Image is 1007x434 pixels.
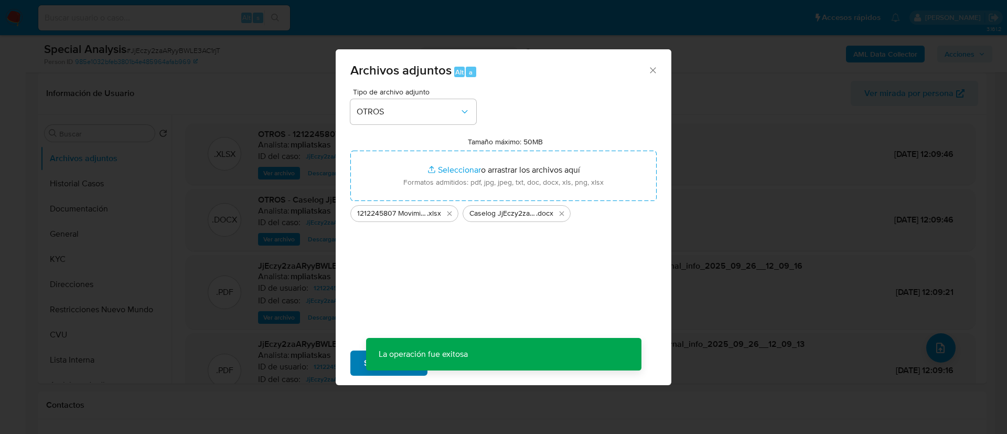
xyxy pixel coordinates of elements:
button: Eliminar 1212245807 Movimientos.xlsx [443,207,456,220]
button: Cerrar [648,65,657,75]
span: Caselog JjEczy2zaARyyBWLE3AC1rjT_2025_09_19_14_15_54 [469,208,536,219]
ul: Archivos seleccionados [350,201,657,222]
button: OTROS [350,99,476,124]
label: Tamaño máximo: 50MB [468,137,543,146]
button: Subir archivo [350,351,427,376]
span: OTROS [357,107,459,117]
span: 1212245807 Movimientos [357,208,427,219]
span: .docx [536,208,553,219]
span: Tipo de archivo adjunto [353,88,479,96]
span: Archivos adjuntos [350,61,452,79]
p: La operación fue exitosa [366,338,480,371]
span: .xlsx [427,208,441,219]
span: a [469,67,473,77]
span: Cancelar [445,352,479,375]
button: Eliminar Caselog JjEczy2zaARyyBWLE3AC1rjT_2025_09_19_14_15_54.docx [555,207,568,220]
span: Subir archivo [364,352,414,375]
span: Alt [455,67,464,77]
